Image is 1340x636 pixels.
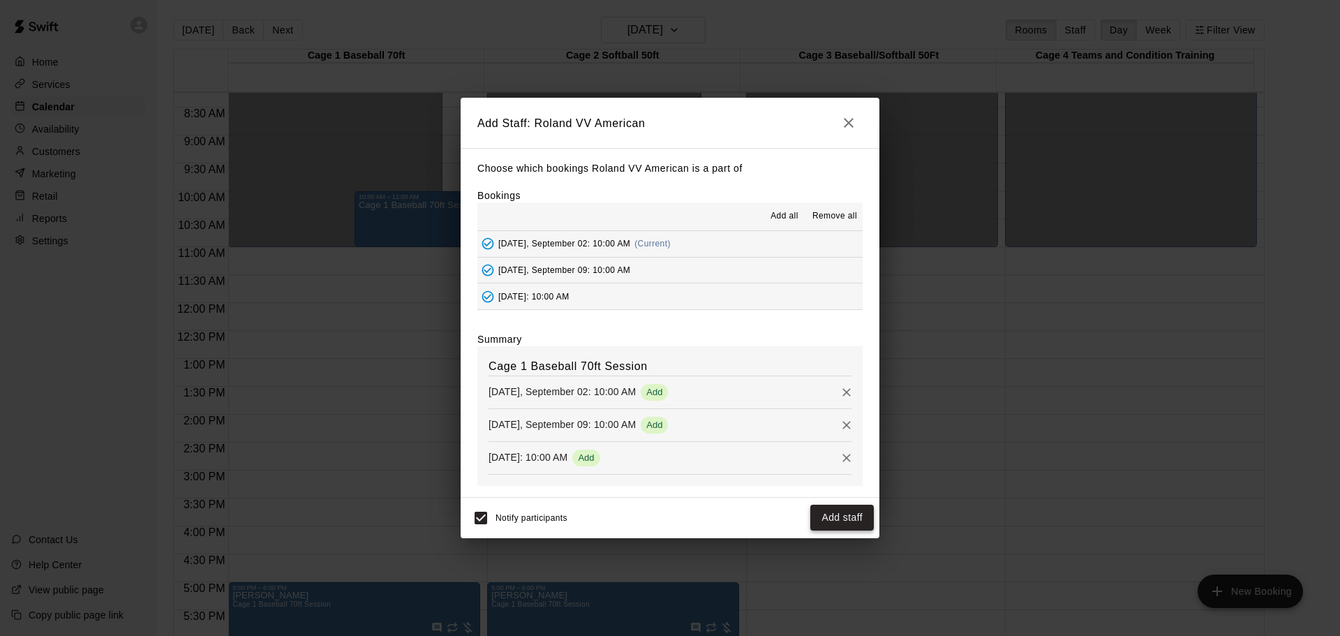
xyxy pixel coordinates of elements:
[477,190,521,201] label: Bookings
[477,233,498,254] button: Added - Collect Payment
[836,448,857,468] button: Remove
[477,286,498,307] button: Added - Collect Payment
[641,420,668,430] span: Add
[807,205,863,228] button: Remove all
[641,387,668,397] span: Add
[836,382,857,403] button: Remove
[477,231,863,257] button: Added - Collect Payment[DATE], September 02: 10:00 AM(Current)
[770,209,798,223] span: Add all
[496,513,567,523] span: Notify participants
[812,209,857,223] span: Remove all
[634,239,671,249] span: (Current)
[477,283,863,309] button: Added - Collect Payment[DATE]: 10:00 AM
[477,332,522,346] label: Summary
[498,265,630,274] span: [DATE], September 09: 10:00 AM
[489,357,851,376] h6: Cage 1 Baseball 70ft Session
[498,239,630,249] span: [DATE], September 02: 10:00 AM
[477,160,863,177] p: Choose which bookings Roland VV American is a part of
[489,385,636,399] p: [DATE], September 02: 10:00 AM
[461,98,879,148] h2: Add Staff: Roland VV American
[836,415,857,436] button: Remove
[572,452,600,463] span: Add
[762,205,807,228] button: Add all
[489,450,567,464] p: [DATE]: 10:00 AM
[477,258,863,283] button: Added - Collect Payment[DATE], September 09: 10:00 AM
[810,505,874,531] button: Add staff
[498,291,569,301] span: [DATE]: 10:00 AM
[489,417,636,431] p: [DATE], September 09: 10:00 AM
[477,260,498,281] button: Added - Collect Payment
